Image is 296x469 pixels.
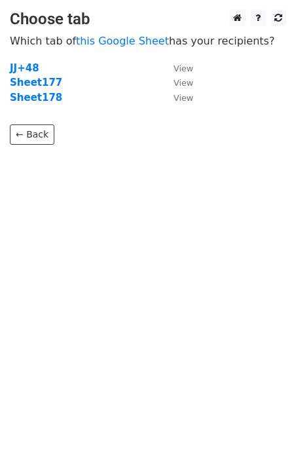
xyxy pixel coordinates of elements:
[174,64,193,73] small: View
[10,62,39,74] a: JJ+48
[76,35,169,47] a: this Google Sheet
[174,93,193,103] small: View
[10,92,62,103] a: Sheet178
[10,77,62,88] a: Sheet177
[10,34,286,48] p: Which tab of has your recipients?
[160,77,193,88] a: View
[160,62,193,74] a: View
[10,124,54,145] a: ← Back
[160,92,193,103] a: View
[10,10,286,29] h3: Choose tab
[174,78,193,88] small: View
